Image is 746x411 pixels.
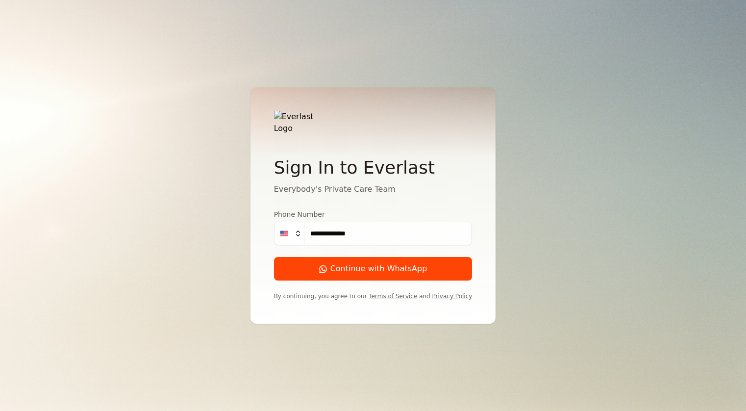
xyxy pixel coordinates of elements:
[369,293,417,300] a: Terms of Service
[274,111,328,134] img: Everlast Logo
[274,257,472,281] button: Continue with WhatsApp
[319,263,427,275] div: Continue with WhatsApp
[274,292,472,300] p: By continuing, you agree to our and
[274,158,472,178] h2: Sign In to Everlast
[274,211,472,218] label: Phone Number
[432,293,472,300] a: Privacy Policy
[274,183,472,195] p: Everybody's Private Care Team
